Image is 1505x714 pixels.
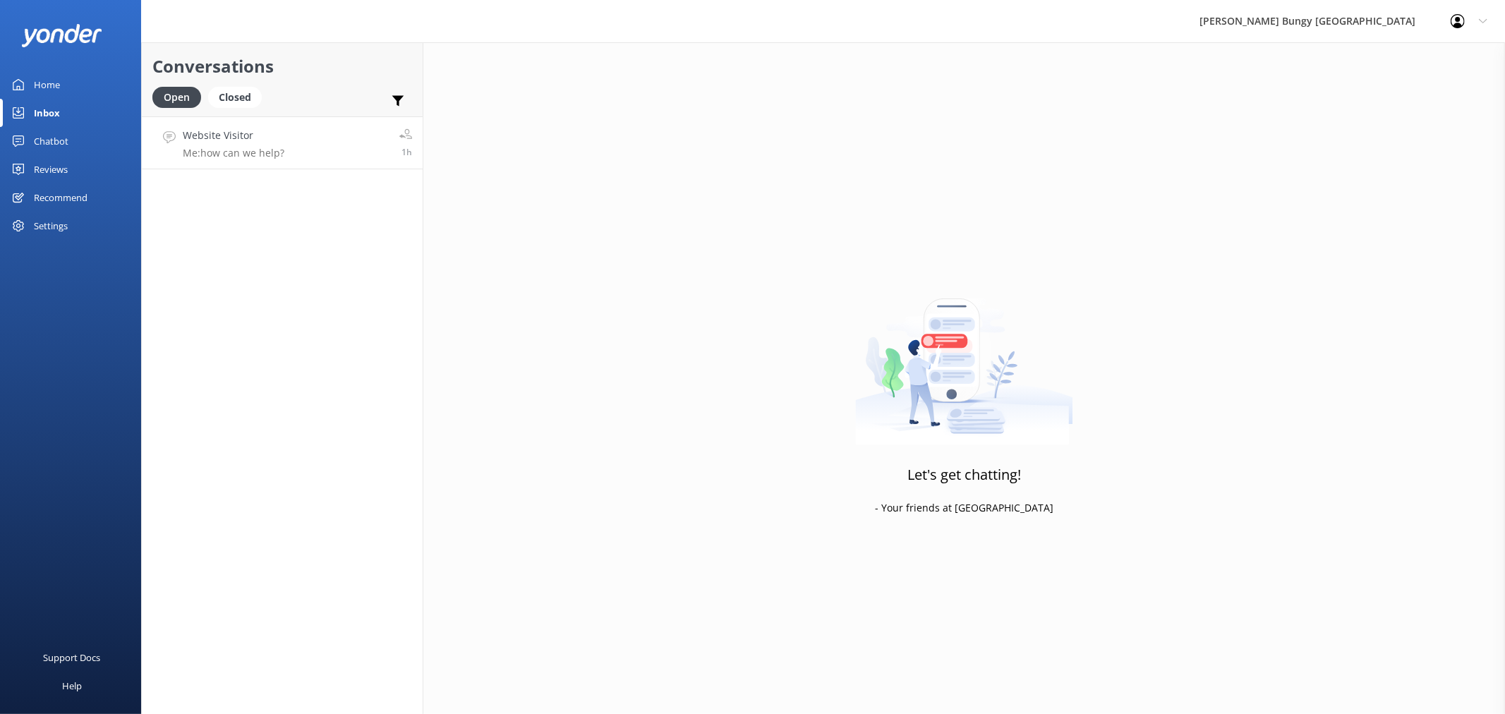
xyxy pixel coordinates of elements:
div: Support Docs [44,643,101,672]
div: Chatbot [34,127,68,155]
a: Closed [208,89,269,104]
div: Help [62,672,82,700]
div: Closed [208,87,262,108]
h4: Website Visitor [183,128,284,143]
h2: Conversations [152,53,412,80]
p: Me: how can we help? [183,147,284,159]
a: Open [152,89,208,104]
p: - Your friends at [GEOGRAPHIC_DATA] [875,500,1053,516]
div: Home [34,71,60,99]
img: yonder-white-logo.png [21,24,102,47]
div: Inbox [34,99,60,127]
img: artwork of a man stealing a conversation from at giant smartphone [855,269,1073,445]
h3: Let's get chatting! [907,464,1021,486]
div: Settings [34,212,68,240]
div: Recommend [34,183,87,212]
div: Open [152,87,201,108]
div: Reviews [34,155,68,183]
a: Website VisitorMe:how can we help?1h [142,116,423,169]
span: Aug 25 2025 12:45pm (UTC +12:00) Pacific/Auckland [401,146,412,158]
